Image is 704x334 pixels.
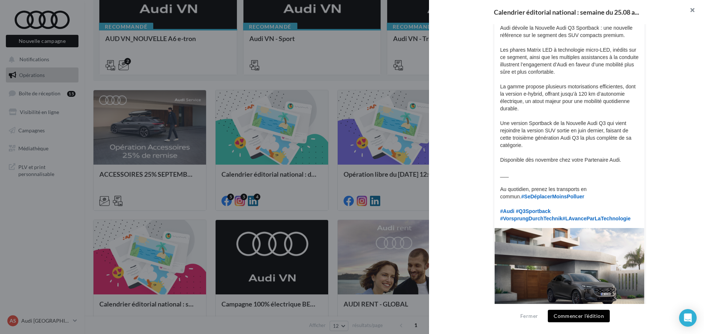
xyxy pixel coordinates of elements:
[494,9,639,15] span: Calendrier éditorial national : semaine du 25.08 a...
[516,208,551,214] span: #Q3Sportback
[500,24,639,222] p: Audi dévoile la Nouvelle Audi Q3 Sportback : une nouvelle référence sur le segment des SUV compac...
[679,309,697,327] div: Open Intercom Messenger
[500,216,562,221] span: #VorsprungDurchTechnik
[562,216,631,221] span: #LAvanceParLaTechnologie
[517,312,541,320] button: Fermer
[548,310,610,322] button: Commencer l'édition
[521,194,584,199] span: #SeDéplacerMoinsPolluer
[500,208,514,214] span: #Audi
